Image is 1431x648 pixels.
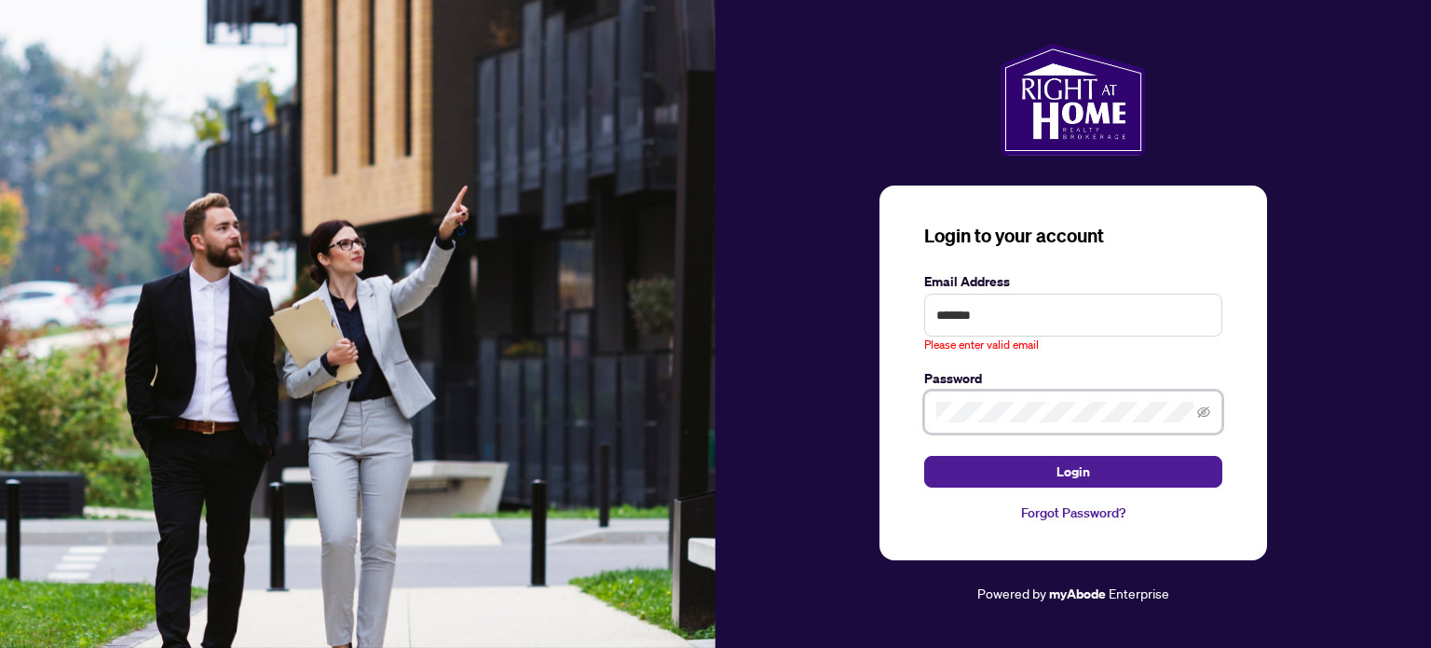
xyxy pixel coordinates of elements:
[1109,585,1169,601] span: Enterprise
[1001,44,1145,156] img: ma-logo
[977,585,1046,601] span: Powered by
[1197,406,1210,419] span: eye-invisible
[924,223,1222,249] h3: Login to your account
[924,368,1222,389] label: Password
[1056,457,1090,487] span: Login
[1049,584,1106,604] a: myAbode
[924,271,1222,292] label: Email Address
[924,337,1039,354] span: Please enter valid email
[924,503,1222,523] a: Forgot Password?
[924,456,1222,488] button: Login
